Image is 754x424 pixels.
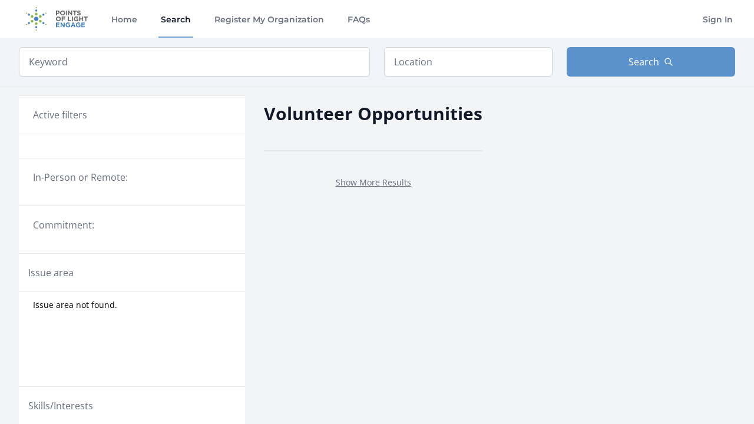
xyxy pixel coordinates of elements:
[384,47,553,77] input: Location
[33,108,87,122] h3: Active filters
[33,218,231,232] legend: Commitment:
[28,399,93,413] legend: Skills/Interests
[567,47,735,77] button: Search
[19,47,370,77] input: Keyword
[264,100,482,127] h2: Volunteer Opportunities
[28,266,74,280] legend: Issue area
[336,177,411,188] a: Show More Results
[33,170,231,184] legend: In-Person or Remote:
[629,55,659,69] span: Search
[33,299,117,311] span: Issue area not found.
